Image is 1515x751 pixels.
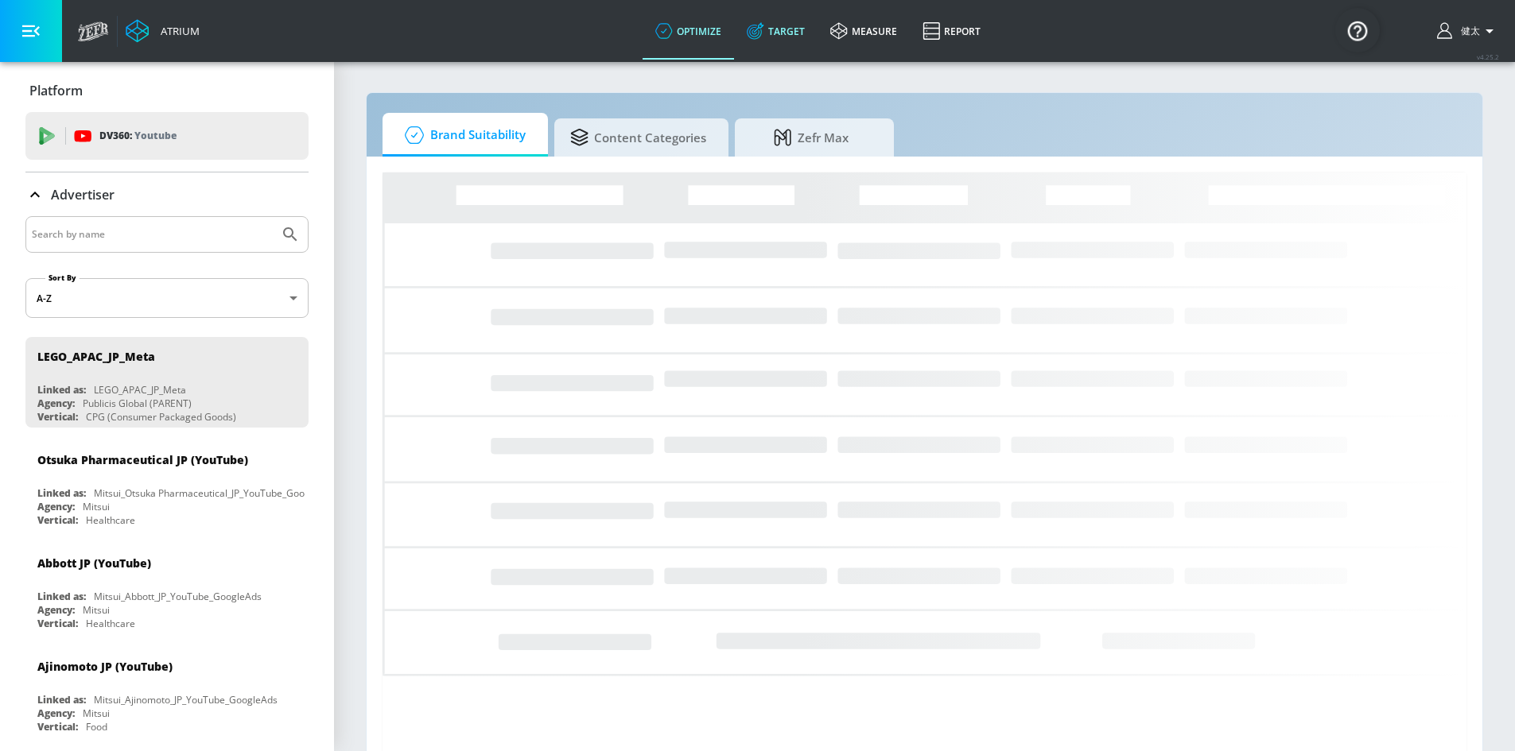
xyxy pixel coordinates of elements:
[126,19,200,43] a: Atrium
[37,486,86,500] div: Linked as:
[1477,52,1499,61] span: v 4.25.2
[818,2,910,60] a: measure
[83,603,110,617] div: Mitsui
[37,410,78,424] div: Vertical:
[37,720,78,734] div: Vertical:
[25,440,309,531] div: Otsuka Pharmaceutical JP (YouTube)Linked as:Mitsui_Otsuka Pharmaceutical_JP_YouTube_GoogleAdsAgen...
[734,2,818,60] a: Target
[94,383,186,397] div: LEGO_APAC_JP_Meta
[25,647,309,737] div: Ajinomoto JP (YouTube)Linked as:Mitsui_Ajinomoto_JP_YouTube_GoogleAdsAgency:MitsuiVertical:Food
[86,410,236,424] div: CPG (Consumer Packaged Goods)
[751,118,872,157] span: Zefr Max
[570,118,706,157] span: Content Categories
[37,556,151,571] div: Abbott JP (YouTube)
[25,112,309,160] div: DV360: Youtube
[398,116,526,154] span: Brand Suitability
[1335,8,1380,52] button: Open Resource Center
[45,273,80,283] label: Sort By
[37,659,173,674] div: Ajinomoto JP (YouTube)
[37,349,155,364] div: LEGO_APAC_JP_Meta
[86,513,135,527] div: Healthcare
[1437,21,1499,41] button: 健太
[94,693,278,706] div: Mitsui_Ajinomoto_JP_YouTube_GoogleAds
[25,544,309,634] div: Abbott JP (YouTube)Linked as:Mitsui_Abbott_JP_YouTube_GoogleAdsAgency:MitsuiVertical:Healthcare
[154,24,200,38] div: Atrium
[37,397,75,410] div: Agency:
[134,127,177,144] p: Youtube
[910,2,993,60] a: Report
[25,337,309,428] div: LEGO_APAC_JP_MetaLinked as:LEGO_APAC_JP_MetaAgency:Publicis Global (PARENT)Vertical:CPG (Consumer...
[643,2,734,60] a: optimize
[99,127,177,145] p: DV360:
[1455,25,1480,38] span: login as: kenta.kurishima@mbk-digital.co.jp
[83,500,110,513] div: Mitsui
[37,706,75,720] div: Agency:
[25,68,309,113] div: Platform
[83,397,192,410] div: Publicis Global (PARENT)
[83,706,110,720] div: Mitsui
[32,224,273,245] input: Search by name
[25,278,309,318] div: A-Z
[86,617,135,630] div: Healthcare
[29,82,83,99] p: Platform
[94,486,335,500] div: Mitsui_Otsuka Pharmaceutical_JP_YouTube_GoogleAds
[37,693,86,706] div: Linked as:
[51,186,115,203] p: Advertiser
[94,590,262,603] div: Mitsui_Abbott_JP_YouTube_GoogleAds
[37,500,75,513] div: Agency:
[37,603,75,617] div: Agency:
[37,590,86,603] div: Linked as:
[37,513,78,527] div: Vertical:
[37,452,248,467] div: Otsuka Pharmaceutical JP (YouTube)
[37,617,78,630] div: Vertical:
[25,172,309,217] div: Advertiser
[86,720,107,734] div: Food
[37,383,86,397] div: Linked as:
